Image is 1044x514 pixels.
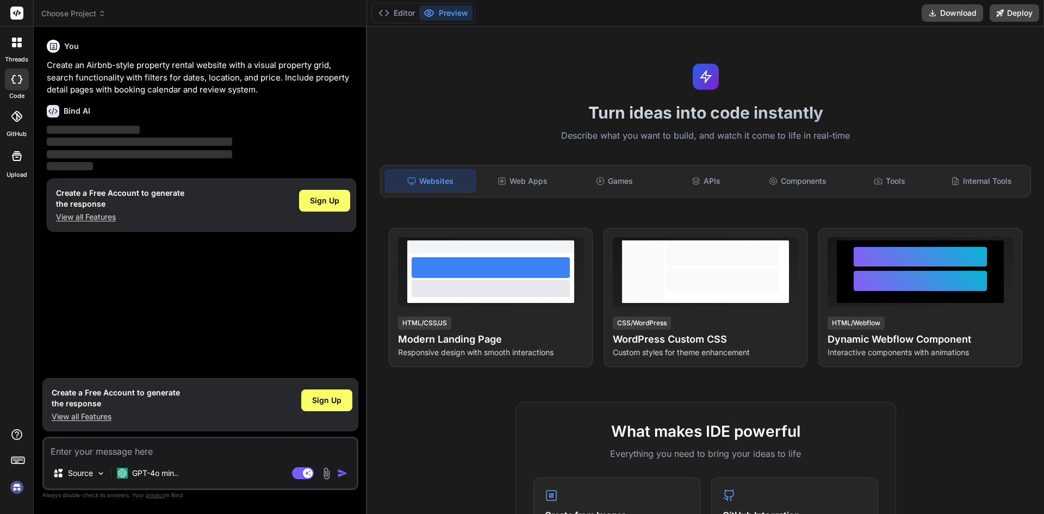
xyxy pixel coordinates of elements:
p: Describe what you want to build, and watch it come to life in real-time [374,129,1037,143]
div: Internal Tools [936,170,1026,193]
div: Games [570,170,660,193]
span: Sign Up [310,195,339,206]
h1: Turn ideas into code instantly [374,103,1037,122]
h1: Create a Free Account to generate the response [56,188,184,209]
label: threads [5,55,28,64]
span: ‌ [47,138,232,146]
h2: What makes IDE powerful [533,420,878,443]
h6: You [64,41,79,52]
h4: Dynamic Webflow Component [828,332,1013,347]
p: GPT-4o min.. [132,468,178,479]
div: APIs [661,170,751,193]
h6: Bind AI [64,106,90,116]
div: Tools [845,170,935,193]
h4: WordPress Custom CSS [613,332,798,347]
label: GitHub [7,129,27,139]
img: attachment [320,467,333,480]
button: Preview [419,5,473,21]
span: privacy [146,492,165,498]
p: View all Features [52,411,180,422]
p: View all Features [56,212,184,222]
span: Sign Up [312,395,341,406]
h4: Modern Landing Page [398,332,583,347]
div: Web Apps [478,170,568,193]
span: ‌ [47,162,93,170]
img: icon [337,468,348,479]
label: code [9,91,24,101]
p: Responsive design with smooth interactions [398,347,583,358]
img: Pick Models [96,469,105,478]
img: GPT-4o mini [117,468,128,479]
p: Custom styles for theme enhancement [613,347,798,358]
button: Deploy [990,4,1039,22]
p: Always double-check its answers. Your in Bind [42,490,358,500]
p: Create an Airbnb-style property rental website with a visual property grid, search functionality ... [47,59,356,96]
img: signin [8,478,26,497]
p: Everything you need to bring your ideas to life [533,447,878,460]
label: Upload [7,170,27,179]
h1: Create a Free Account to generate the response [52,387,180,409]
span: Choose Project [41,8,106,19]
p: Source [68,468,93,479]
div: CSS/WordPress [613,317,671,330]
div: HTML/Webflow [828,317,885,330]
span: ‌ [47,126,140,134]
span: ‌ [47,150,232,158]
div: Websites [385,170,476,193]
div: Components [753,170,843,193]
p: Interactive components with animations [828,347,1013,358]
button: Editor [374,5,419,21]
button: Download [922,4,983,22]
div: HTML/CSS/JS [398,317,451,330]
